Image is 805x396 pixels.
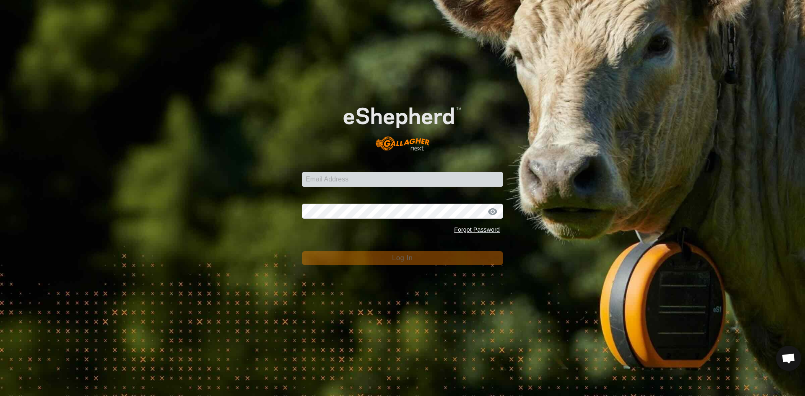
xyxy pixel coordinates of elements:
img: E-shepherd Logo [322,91,483,159]
div: Open chat [776,346,801,371]
span: Log In [392,254,413,261]
button: Log In [302,251,503,265]
input: Email Address [302,172,503,187]
a: Forgot Password [454,226,500,233]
